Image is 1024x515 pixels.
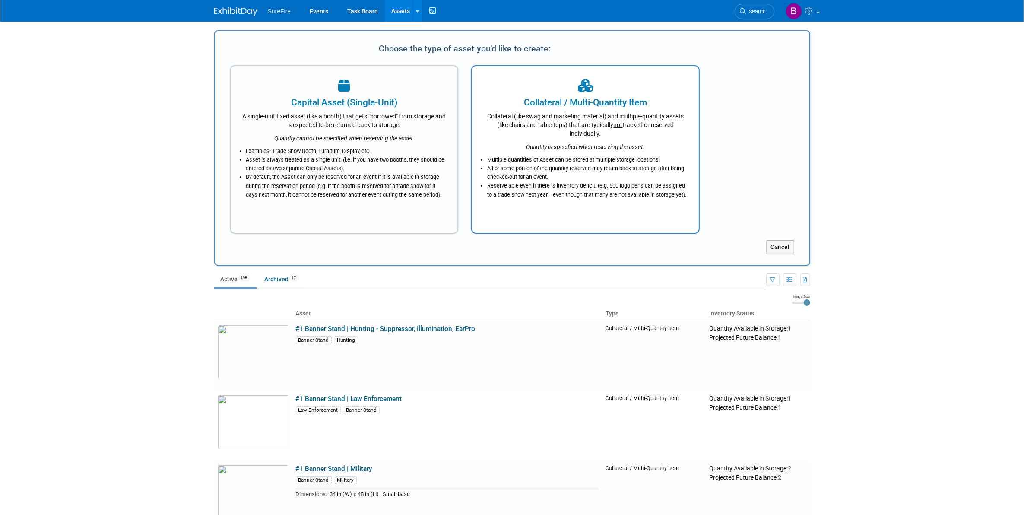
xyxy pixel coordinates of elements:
li: Asset is always treated as a single unit. (i.e. if you have two booths, they should be entered as... [246,156,447,173]
li: Examples: Trade Show Booth, Furniture, Display, etc. [246,147,447,156]
span: 198 [238,275,250,281]
a: #1 Banner Stand | Hunting - Suppressor, Illumination, EarPro [296,325,476,333]
a: Search [735,4,774,19]
div: Capital Asset (Single-Unit) [242,96,447,109]
div: Law Enforcement [296,406,341,414]
span: 1 [788,325,791,332]
span: 2 [788,465,791,472]
img: ExhibitDay [214,7,257,16]
li: Multiple quantities of Asset can be stored at multiple storage locations. [487,156,688,164]
td: Dimensions: [296,489,327,499]
div: Collateral / Multi-Quantity Item [483,96,688,109]
a: #1 Banner Stand | Law Enforcement [296,395,402,403]
span: 1 [788,395,791,402]
span: SureFire [268,8,291,15]
span: 17 [289,275,299,281]
div: Collateral (like swag and marketing material) and multiple-quantity assets (like chairs and table... [483,109,688,138]
div: Image Size [792,294,810,299]
div: Projected Future Balance: [709,472,806,482]
div: Banner Stand [296,336,332,344]
li: Reserve-able even if there is inventory deficit. (e.g. 500 logo pens can be assigned to a trade s... [487,181,688,199]
td: Collateral / Multi-Quantity Item [602,391,706,461]
a: Archived17 [258,271,305,287]
span: Small base [383,491,410,497]
span: not [614,121,623,128]
img: Bree Yoshikawa [786,3,802,19]
div: Quantity Available in Storage: [709,395,806,403]
i: Quantity cannot be specified when reserving the asset. [274,135,414,142]
div: Choose the type of asset you'd like to create: [230,40,700,57]
div: Projected Future Balance: [709,332,806,342]
div: Projected Future Balance: [709,402,806,412]
div: Quantity Available in Storage: [709,325,806,333]
div: Banner Stand [296,476,332,484]
div: Hunting [335,336,358,344]
div: Quantity Available in Storage: [709,465,806,473]
button: Cancel [766,240,794,254]
th: Type [602,306,706,321]
li: By default, the Asset can only be reserved for an event if it is available in storage during the ... [246,173,447,199]
li: All or some portion of the quantity reserved may return back to storage after being checked-out f... [487,164,688,181]
div: A single-unit fixed asset (like a booth) that gets "borrowed" from storage and is expected to be ... [242,109,447,129]
a: #1 Banner Stand | Military [296,465,373,473]
span: 34 in (W) x 48 in (H) [330,491,379,497]
div: Military [335,476,357,484]
span: 2 [778,474,781,481]
span: 1 [778,404,781,411]
td: Collateral / Multi-Quantity Item [602,321,706,391]
i: Quantity is specified when reserving the asset. [526,143,645,150]
a: Active198 [214,271,257,287]
div: Banner Stand [344,406,380,414]
span: Search [746,8,766,15]
th: Asset [292,306,602,321]
span: 1 [778,334,781,341]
